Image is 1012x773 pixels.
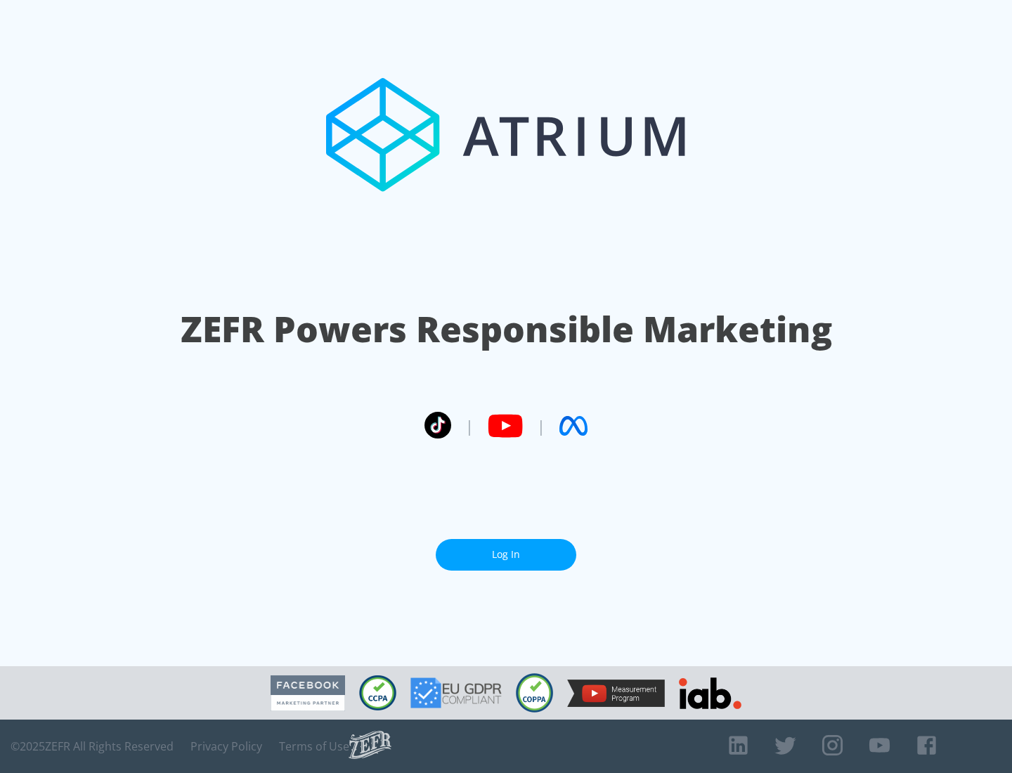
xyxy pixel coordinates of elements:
img: COPPA Compliant [516,673,553,713]
img: GDPR Compliant [410,677,502,708]
img: YouTube Measurement Program [567,680,665,707]
span: © 2025 ZEFR All Rights Reserved [11,739,174,753]
span: | [537,415,545,436]
a: Terms of Use [279,739,349,753]
span: | [465,415,474,436]
h1: ZEFR Powers Responsible Marketing [181,305,832,353]
img: Facebook Marketing Partner [271,675,345,711]
img: IAB [679,677,741,709]
img: CCPA Compliant [359,675,396,710]
a: Log In [436,539,576,571]
a: Privacy Policy [190,739,262,753]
